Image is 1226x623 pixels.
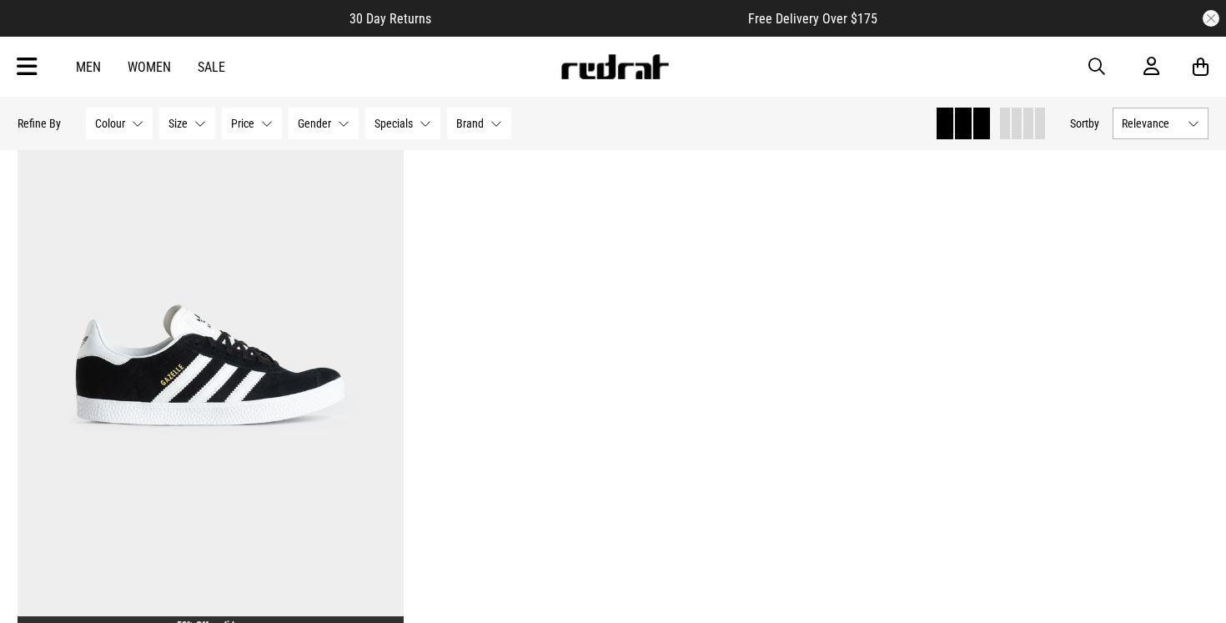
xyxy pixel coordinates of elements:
[18,117,61,130] p: Refine By
[1113,108,1208,139] button: Relevance
[222,108,282,139] button: Price
[298,117,331,130] span: Gender
[1070,113,1099,133] button: Sortby
[95,117,125,130] span: Colour
[168,117,188,130] span: Size
[76,59,101,75] a: Men
[1088,117,1099,130] span: by
[128,59,171,75] a: Women
[1122,117,1181,130] span: Relevance
[86,108,153,139] button: Colour
[447,108,511,139] button: Brand
[231,117,254,130] span: Price
[289,108,359,139] button: Gender
[198,59,225,75] a: Sale
[748,11,877,27] span: Free Delivery Over $175
[374,117,413,130] span: Specials
[560,54,670,79] img: Redrat logo
[365,108,440,139] button: Specials
[13,7,63,57] button: Open LiveChat chat widget
[159,108,215,139] button: Size
[465,10,715,27] iframe: Customer reviews powered by Trustpilot
[349,11,431,27] span: 30 Day Returns
[456,117,484,130] span: Brand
